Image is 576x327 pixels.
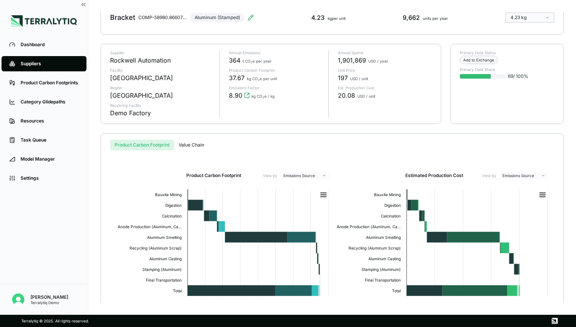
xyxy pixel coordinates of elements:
[337,224,401,229] text: Anode Production (Aluminum, Ca…
[21,99,79,105] div: Category Glidepaths
[338,68,432,72] p: Unit Price
[482,173,496,178] label: View by
[273,302,278,306] text: 25
[130,246,182,251] text: Recycling (Aluminum Scrap)
[338,50,432,55] p: Annual Spend
[110,73,173,82] div: [GEOGRAPHIC_DATA]
[357,94,375,98] span: USD / unit
[21,156,79,162] div: Model Manager
[374,192,401,197] text: Bauxite Mining
[12,293,24,306] img: Alex Pfeiffer
[155,192,182,197] text: Bauxite Mining
[30,294,68,300] div: [PERSON_NAME]
[110,56,171,65] div: Rockwell Automation
[338,85,432,90] p: Est. Production Cost
[328,16,346,21] span: kg per unit
[499,172,548,179] button: Emissions Source
[9,290,27,309] button: Open user button
[460,50,554,55] p: Primary Data Status
[174,140,209,150] button: Value Chain
[384,203,401,208] text: Digestion
[221,302,225,306] text: 10
[229,91,242,100] span: 8.90
[11,15,77,27] img: Logo
[229,56,240,65] span: 364
[186,172,241,179] h2: Product Carbon Footprint
[392,288,401,293] text: Total
[461,302,465,306] text: 10
[508,73,528,79] span: 69 / 100 %
[162,214,182,218] text: Calcination
[365,278,401,283] text: Final Transportation
[251,94,275,98] span: kg CO e / kg
[110,140,174,150] button: Product Carbon Footprint
[403,13,448,22] div: 9,662
[338,91,355,100] span: 20.08
[262,96,264,99] sub: 2
[311,13,346,22] div: 4.23
[489,302,493,306] text: 15
[338,56,366,65] span: 1,901,869
[21,118,79,124] div: Resources
[405,302,408,306] text: 0
[173,288,182,293] text: Total
[146,278,182,283] text: Final Transportation
[338,73,348,82] span: 197
[247,76,277,81] span: kg CO e per unit
[258,78,260,82] sub: 2
[110,103,213,108] p: Receiving Facility
[280,172,329,179] button: Emissions Source
[350,76,368,81] span: USD / unit
[21,42,79,48] div: Dashboard
[263,173,277,178] label: View by
[30,300,68,305] div: Terralytiq Demo
[142,267,182,272] text: Stamping (Aluminum)
[21,61,79,67] div: Suppliers
[460,56,498,64] div: Add to Exchange
[110,140,554,150] div: s
[149,256,182,261] text: Aluminum Casting
[21,137,79,143] div: Task Queue
[110,85,213,90] p: Region
[405,172,463,179] h2: Estimated Production Cost
[368,256,401,261] text: Aluminum Casting
[147,235,182,240] text: Aluminum Smelting
[110,108,151,118] div: Demo Factory
[460,67,554,72] p: Primary Data Share
[21,175,79,181] div: Settings
[238,302,242,306] text: 15
[324,302,329,306] text: 40
[291,302,296,306] text: 30
[543,302,548,306] text: 25
[186,302,189,306] text: 0
[229,85,323,90] p: Emissions Factor
[256,302,260,306] text: 20
[506,13,554,23] button: 4.23 kg
[110,91,173,100] div: [GEOGRAPHIC_DATA]
[349,246,401,251] text: Recycling (Aluminum Scrap)
[244,92,250,98] svg: View audit trail
[229,50,323,55] p: Annual Emissions
[309,302,313,306] text: 35
[21,80,79,86] div: Product Carbon Footprints
[368,59,388,63] span: USD / year
[165,203,182,208] text: Digestion
[110,13,135,22] div: Bracket
[366,235,401,240] text: Aluminum Smelting
[229,68,323,72] p: Product Carbon Footprint
[204,302,206,306] text: 5
[423,16,448,21] span: units per year
[251,61,253,64] sub: 2
[229,73,245,82] span: 37.67
[110,68,213,72] p: Facility
[118,224,182,229] text: Anode Production (Aluminum, Ca…
[381,214,401,218] text: Calcination
[110,50,213,55] p: Supplier
[362,267,401,272] text: Stamping (Aluminum)
[434,302,436,306] text: 5
[517,302,522,306] text: 20
[243,59,272,63] span: t CO e per year
[138,14,187,21] div: COMP-58980.866079131599128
